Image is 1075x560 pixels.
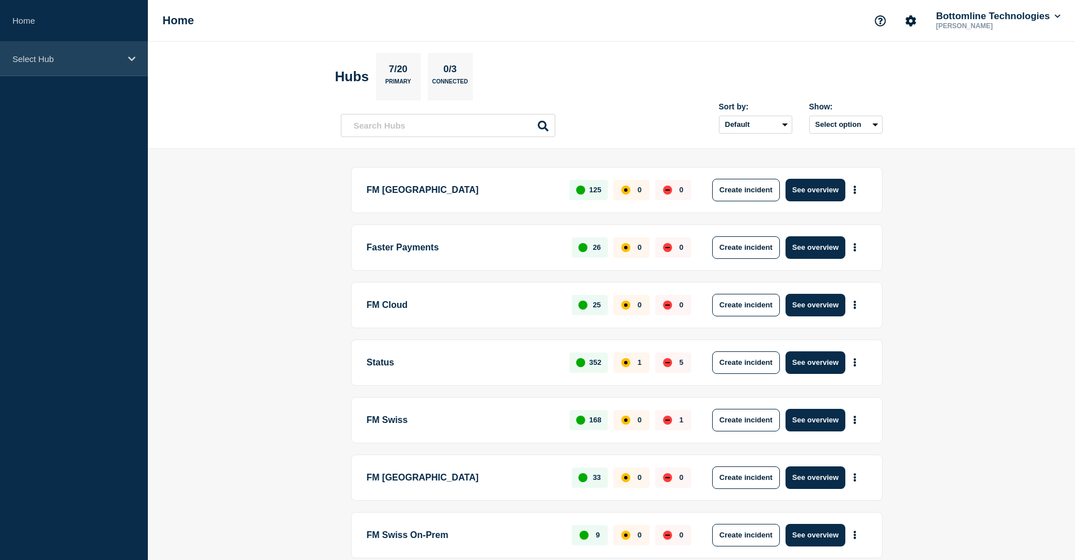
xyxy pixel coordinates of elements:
button: More actions [848,467,862,488]
button: Create incident [712,351,780,374]
p: 0 [638,531,642,539]
button: See overview [786,294,845,316]
p: FM Cloud [367,294,559,316]
button: See overview [786,524,845,546]
div: affected [621,531,630,540]
p: 1 [638,358,642,367]
div: up [576,358,585,367]
div: down [663,531,672,540]
input: Search Hubs [341,114,555,137]
p: FM Swiss [367,409,557,431]
p: 352 [589,358,602,367]
p: Faster Payments [367,236,559,259]
p: Select Hub [12,54,121,64]
p: FM [GEOGRAPHIC_DATA] [367,179,557,201]
button: See overview [786,236,845,259]
select: Sort by [719,116,792,134]
p: FM Swiss On-Prem [367,524,559,546]
button: Select option [809,116,883,134]
div: affected [621,243,630,252]
p: 9 [596,531,600,539]
button: Bottomline Technologies [934,11,1063,22]
p: 0 [679,186,683,194]
button: More actions [848,179,862,200]
div: affected [621,416,630,425]
button: Account settings [899,9,923,33]
button: See overview [786,409,845,431]
p: 0/3 [439,64,461,78]
button: Support [868,9,892,33]
p: 26 [593,243,600,252]
div: down [663,186,672,195]
p: 1 [679,416,683,424]
div: up [578,473,587,482]
button: More actions [848,409,862,430]
button: Create incident [712,409,780,431]
button: Create incident [712,179,780,201]
button: More actions [848,524,862,545]
div: up [578,301,587,310]
p: FM [GEOGRAPHIC_DATA] [367,466,559,489]
div: down [663,243,672,252]
button: More actions [848,237,862,258]
button: Create incident [712,236,780,259]
p: 0 [638,416,642,424]
p: Connected [432,78,468,90]
button: More actions [848,352,862,373]
div: up [580,531,589,540]
p: 5 [679,358,683,367]
div: down [663,416,672,425]
p: 25 [593,301,600,309]
p: 0 [638,301,642,309]
p: 0 [679,531,683,539]
p: 0 [638,243,642,252]
p: 0 [679,243,683,252]
p: 33 [593,473,600,482]
button: Create incident [712,524,780,546]
p: 7/20 [384,64,411,78]
p: 0 [679,301,683,309]
p: Primary [385,78,411,90]
p: 0 [638,186,642,194]
button: Create incident [712,294,780,316]
button: See overview [786,466,845,489]
div: affected [621,358,630,367]
div: up [576,186,585,195]
p: 0 [638,473,642,482]
button: Create incident [712,466,780,489]
div: down [663,301,672,310]
div: affected [621,186,630,195]
div: affected [621,301,630,310]
div: down [663,358,672,367]
h2: Hubs [335,69,369,85]
div: up [578,243,587,252]
div: Sort by: [719,102,792,111]
h1: Home [163,14,194,27]
p: Status [367,351,557,374]
p: 0 [679,473,683,482]
button: More actions [848,294,862,315]
div: down [663,473,672,482]
p: [PERSON_NAME] [934,22,1051,30]
p: 125 [589,186,602,194]
button: See overview [786,179,845,201]
div: up [576,416,585,425]
button: See overview [786,351,845,374]
div: affected [621,473,630,482]
div: Show: [809,102,883,111]
p: 168 [589,416,602,424]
